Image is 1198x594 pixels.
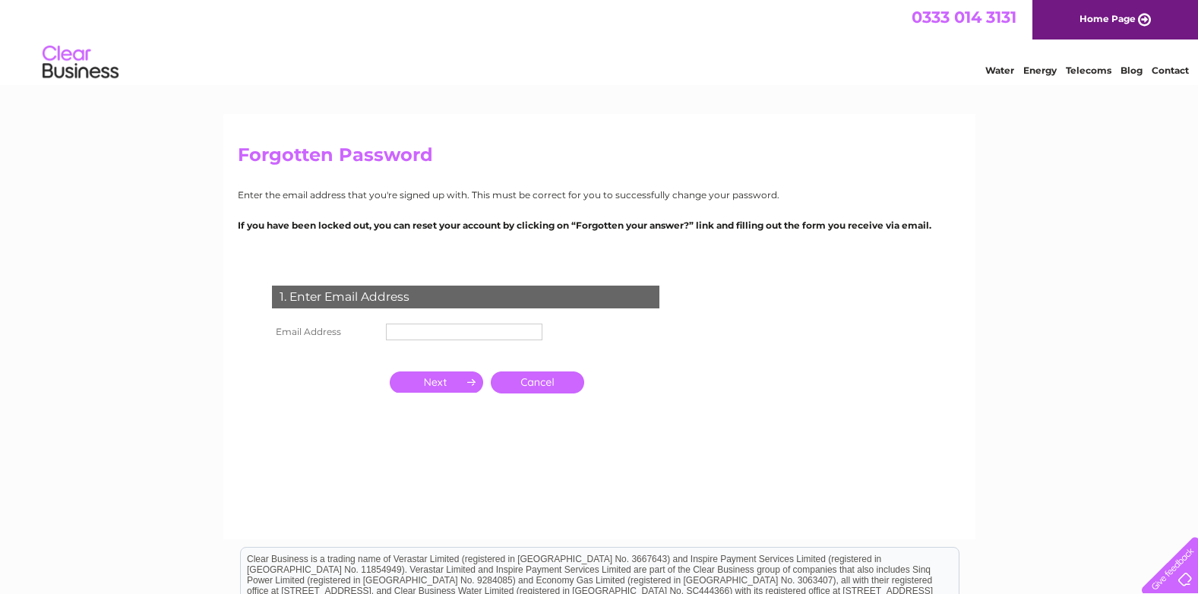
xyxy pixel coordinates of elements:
div: 1. Enter Email Address [272,286,659,308]
th: Email Address [268,320,382,344]
a: Water [985,65,1014,76]
a: 0333 014 3131 [912,8,1016,27]
a: Cancel [491,371,584,393]
img: logo.png [42,39,119,86]
div: Clear Business is a trading name of Verastar Limited (registered in [GEOGRAPHIC_DATA] No. 3667643... [241,8,959,74]
p: If you have been locked out, you can reset your account by clicking on “Forgotten your answer?” l... [238,218,961,232]
a: Contact [1152,65,1189,76]
h2: Forgotten Password [238,144,961,173]
a: Energy [1023,65,1057,76]
a: Telecoms [1066,65,1111,76]
p: Enter the email address that you're signed up with. This must be correct for you to successfully ... [238,188,961,202]
a: Blog [1121,65,1143,76]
